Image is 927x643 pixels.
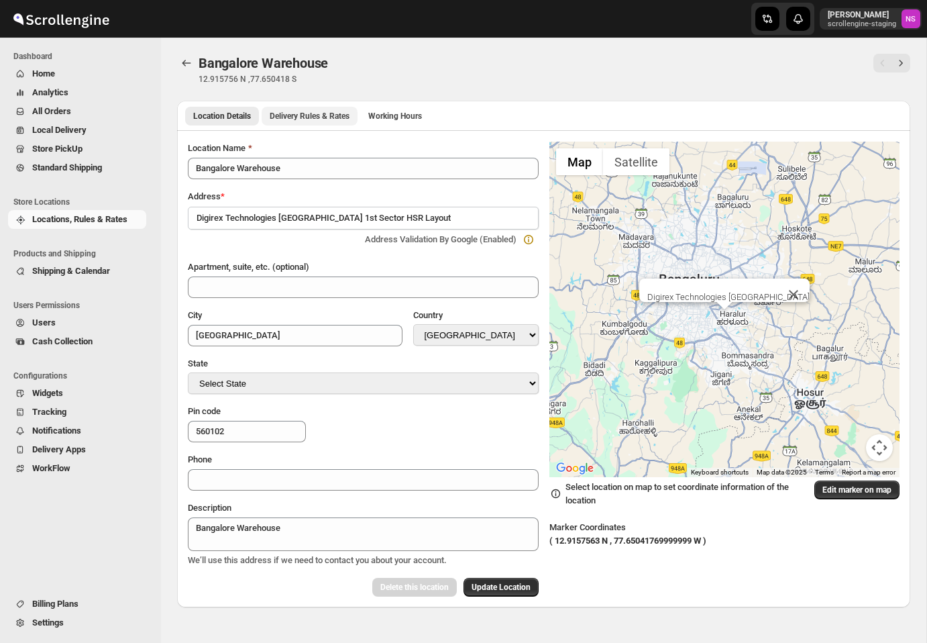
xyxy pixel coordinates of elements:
button: Show street map [556,148,603,175]
span: Bangalore Warehouse [199,55,328,71]
button: Update Location [463,578,539,597]
img: Google [553,460,597,477]
span: Location Name [188,143,246,153]
p: 12.915756 N ,77.650418 S [199,74,596,85]
span: Delivery Rules & Rates [270,111,349,121]
span: Tracking [32,407,66,417]
a: Report a map error [842,468,895,476]
span: All Orders [32,106,71,116]
b: ( 12.9157563 N , 77.65041769999999 W ) [549,536,706,546]
button: Close [777,279,810,311]
div: Select location on map to set coordinate information of the location [549,481,810,507]
span: Phone [188,454,212,464]
button: Next [891,54,910,72]
span: Apartment, suite, etc. (optional) [188,262,309,272]
span: WorkFlow [32,463,70,473]
span: Edit marker on map [822,485,891,495]
button: Billing Plans [8,595,146,613]
span: Update Location [472,582,531,593]
button: User menu [820,8,922,30]
span: City [188,310,202,320]
button: Edit marker on map [814,481,899,499]
a: Open this area in Google Maps (opens a new window) [553,460,597,477]
a: Terms (opens in new tab) [815,468,834,476]
span: Users [32,317,56,328]
span: Billing Plans [32,599,78,609]
span: Home [32,68,55,79]
span: Map data ©2025 [757,468,807,476]
span: Cash Collection [32,336,93,346]
span: Description [188,503,231,513]
img: ScrollEngine [11,2,111,36]
button: Settings [8,613,146,632]
nav: Pagination [873,54,910,72]
div: Marker Coordinates [549,477,900,548]
span: We’ll use this address if we need to contact you about your account. [188,555,447,565]
span: Local Delivery [32,125,87,135]
span: Delivery Apps [32,444,86,454]
button: Home [8,64,146,83]
button: Analytics [8,83,146,102]
span: Shipping & Calendar [32,266,110,276]
button: Back [177,54,196,72]
input: Enter a location [188,207,539,230]
button: WorkFlow [8,459,146,478]
span: Notifications [32,426,81,436]
p: scrollengine-staging [828,20,896,28]
button: Users [8,313,146,332]
span: Dashboard [13,51,152,62]
button: Notifications [8,422,146,440]
button: Show satellite imagery [603,148,669,175]
span: Address Validation By Google (Enabled) [365,234,516,244]
p: [PERSON_NAME] [828,9,896,20]
span: Locations, Rules & Rates [32,214,127,224]
button: Map camera controls [866,434,893,461]
span: Settings [32,617,64,628]
span: Store PickUp [32,144,83,154]
span: Working Hours [368,111,422,121]
div: State [188,357,539,373]
div: Country [413,309,539,324]
button: Tracking [8,403,146,422]
span: Pin code [188,406,221,416]
div: Digirex Technologies [GEOGRAPHIC_DATA] [647,292,810,302]
span: Standard Shipping [32,162,102,172]
button: Keyboard shortcuts [691,468,749,477]
span: Store Locations [13,197,152,207]
button: Locations, Rules & Rates [8,210,146,229]
button: Delivery Apps [8,440,146,459]
span: Location Details [193,111,251,121]
span: Products and Shipping [13,248,152,259]
span: Widgets [32,388,63,398]
div: Address [188,190,539,203]
text: NS [906,15,916,23]
button: Widgets [8,384,146,403]
span: Users Permissions [13,300,152,311]
span: Configurations [13,370,152,381]
span: Nawneet Sharma [902,9,920,28]
textarea: Bangalore Warehouse [188,517,539,551]
button: Shipping & Calendar [8,262,146,281]
button: All Orders [8,102,146,121]
button: Cash Collection [8,332,146,351]
span: Analytics [32,87,68,97]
